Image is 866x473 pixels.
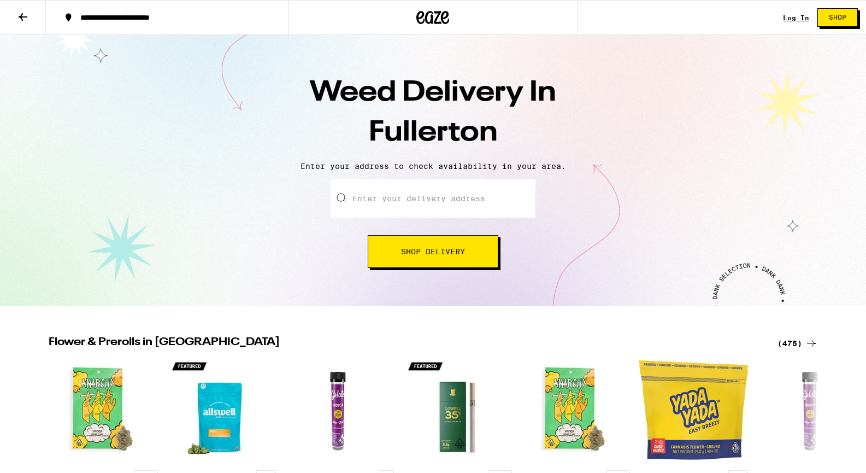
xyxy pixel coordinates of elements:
[167,355,276,465] img: Allswell - Jack's Revenge - 14g
[49,355,158,465] img: Anarchy - Banana OG - 3.5g
[369,119,498,147] span: Fullerton
[368,235,498,268] button: Shop Delivery
[777,337,818,350] a: (475)
[331,179,535,218] input: Enter your delivery address
[242,73,625,153] h1: Weed Delivery In
[11,162,855,171] p: Enter your address to check availability in your area.
[285,355,394,465] img: Gelato - Grape Pie - 1g
[817,8,858,27] button: Shop
[783,14,809,21] a: Log In
[809,8,866,27] a: Shop
[757,355,866,465] img: Gelato - Papaya - 1g
[639,355,748,465] img: Yada Yada - Gush Mints Pre-Ground - 14g
[401,248,465,255] span: Shop Delivery
[829,14,846,21] span: Shop
[403,355,512,465] img: Lowell Farms - Lowell 35s: Mind Safari 10-Pack - 3.5g
[49,337,764,350] h2: Flower & Prerolls in [GEOGRAPHIC_DATA]
[521,355,630,465] img: Anarchy - Runtz Mode - 3.5g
